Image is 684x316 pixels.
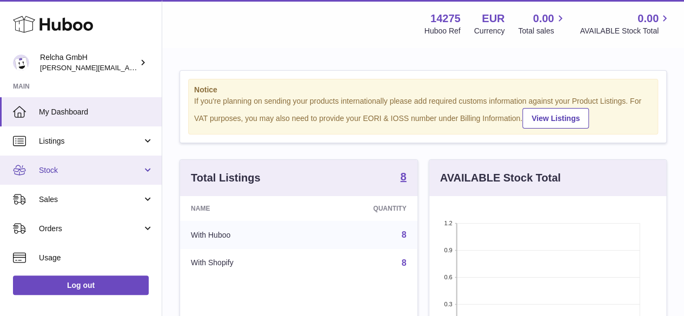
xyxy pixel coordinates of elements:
a: View Listings [522,108,589,129]
a: 0.00 AVAILABLE Stock Total [580,11,671,36]
a: 0.00 Total sales [518,11,566,36]
td: With Huboo [180,221,308,249]
div: Huboo Ref [424,26,461,36]
h3: Total Listings [191,171,261,185]
a: 8 [402,258,407,267]
text: 0.3 [444,301,452,307]
img: rachel@consultprestige.com [13,55,29,71]
span: 0.00 [637,11,659,26]
span: AVAILABLE Stock Total [580,26,671,36]
span: Listings [39,136,142,146]
a: 8 [402,230,407,239]
span: [PERSON_NAME][EMAIL_ADDRESS][DOMAIN_NAME] [40,63,217,72]
strong: 14275 [430,11,461,26]
div: Currency [474,26,505,36]
span: Sales [39,194,142,205]
span: Stock [39,165,142,176]
strong: 8 [400,171,406,182]
span: Total sales [518,26,566,36]
td: With Shopify [180,249,308,277]
div: If you're planning on sending your products internationally please add required customs informati... [194,96,652,129]
th: Quantity [308,196,417,221]
text: 0.9 [444,247,452,253]
span: Usage [39,253,154,263]
text: 0.6 [444,274,452,280]
div: Relcha GmbH [40,52,137,73]
a: 8 [400,171,406,184]
th: Name [180,196,308,221]
a: Log out [13,275,149,295]
h3: AVAILABLE Stock Total [440,171,561,185]
span: My Dashboard [39,107,154,117]
text: 1.2 [444,220,452,226]
strong: Notice [194,85,652,95]
span: Orders [39,224,142,234]
strong: EUR [482,11,504,26]
span: 0.00 [533,11,554,26]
